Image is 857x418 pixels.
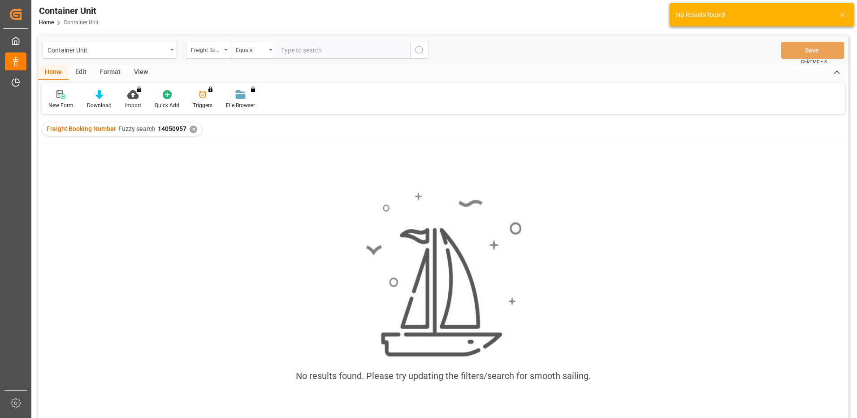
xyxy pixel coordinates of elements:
[781,42,844,59] button: Save
[296,369,591,383] div: No results found. Please try updating the filters/search for smooth sailing.
[231,42,276,59] button: open menu
[93,65,127,80] div: Format
[43,42,177,59] button: open menu
[186,42,231,59] button: open menu
[158,125,186,132] span: 14050957
[87,101,112,109] div: Download
[47,125,116,132] span: Freight Booking Number
[155,101,179,109] div: Quick Add
[191,44,221,54] div: Freight Booking Number
[118,125,156,132] span: Fuzzy search
[801,58,827,65] span: Ctrl/CMD + S
[190,126,197,133] div: ✕
[48,101,74,109] div: New Form
[48,44,167,55] div: Container Unit
[39,19,54,26] a: Home
[410,42,429,59] button: search button
[365,191,522,358] img: smooth_sailing.jpeg
[127,65,155,80] div: View
[276,42,410,59] input: Type to search
[38,65,69,80] div: Home
[39,4,99,17] div: Container Unit
[69,65,93,80] div: Edit
[676,10,830,20] div: No Results found!
[236,44,266,54] div: Equals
